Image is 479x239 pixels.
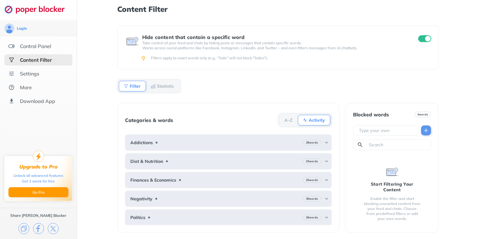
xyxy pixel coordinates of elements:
[20,43,51,49] div: Control Panel
[363,196,421,221] div: Enable the filter and start blocking unwanted content from your feed and chats. Choose from prede...
[4,23,14,33] img: avatar.svg
[8,187,68,197] button: Go Pro
[8,43,15,49] img: features.svg
[123,84,128,89] img: Filter
[8,57,15,63] img: social-selected.svg
[20,57,52,63] div: Content Filter
[33,223,44,234] img: facebook.svg
[130,215,145,220] b: Politics
[8,98,15,104] img: download-app.svg
[4,5,71,14] img: logo-webpage.svg
[302,118,307,123] img: Activity
[48,223,59,234] img: x.svg
[8,71,15,77] img: settings.svg
[13,173,63,178] div: Unlock all advanced features
[151,84,156,89] img: Statistic
[18,223,29,234] img: copy.svg
[157,84,174,88] b: Statistic
[17,26,27,31] div: Login
[358,127,416,134] input: Type your own
[142,46,407,51] p: Works across social platforms like Facebook, Instagram, LinkedIn, and Twitter – and even filters ...
[142,34,407,40] div: Hide content that contain a specific word
[418,112,428,117] b: 0 words
[130,178,176,183] b: Finances & Economics
[10,213,66,218] div: Share [PERSON_NAME] Blocker
[20,84,32,90] div: More
[368,142,428,148] input: Search
[151,56,430,61] div: Filters apply to exact words only (e.g., "Sale" will not block "Sales").
[33,151,44,162] img: upgrade-to-pro.svg
[22,178,55,184] div: Get 1 week for free
[309,118,325,122] b: Activity
[130,159,163,164] b: Diet & Nutrition
[284,118,293,122] b: A-Z
[142,41,407,46] p: Take control of your feed and chats by hiding posts or messages that contain specific words.
[306,197,318,201] b: 30 words
[353,112,389,117] div: Blocked words
[130,84,141,88] b: Filter
[19,164,58,170] div: Upgrade to Pro
[306,215,318,220] b: 26 words
[130,196,152,201] b: Negativity
[130,140,153,145] b: Addictions
[20,71,39,77] div: Settings
[117,5,439,13] h1: Content Filter
[306,178,318,182] b: 25 words
[20,98,55,104] div: Download App
[306,140,318,145] b: 29 words
[363,181,421,193] div: Start Filtering Your Content
[125,117,173,123] div: Categories & words
[306,159,318,163] b: 23 words
[8,84,15,90] img: about.svg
